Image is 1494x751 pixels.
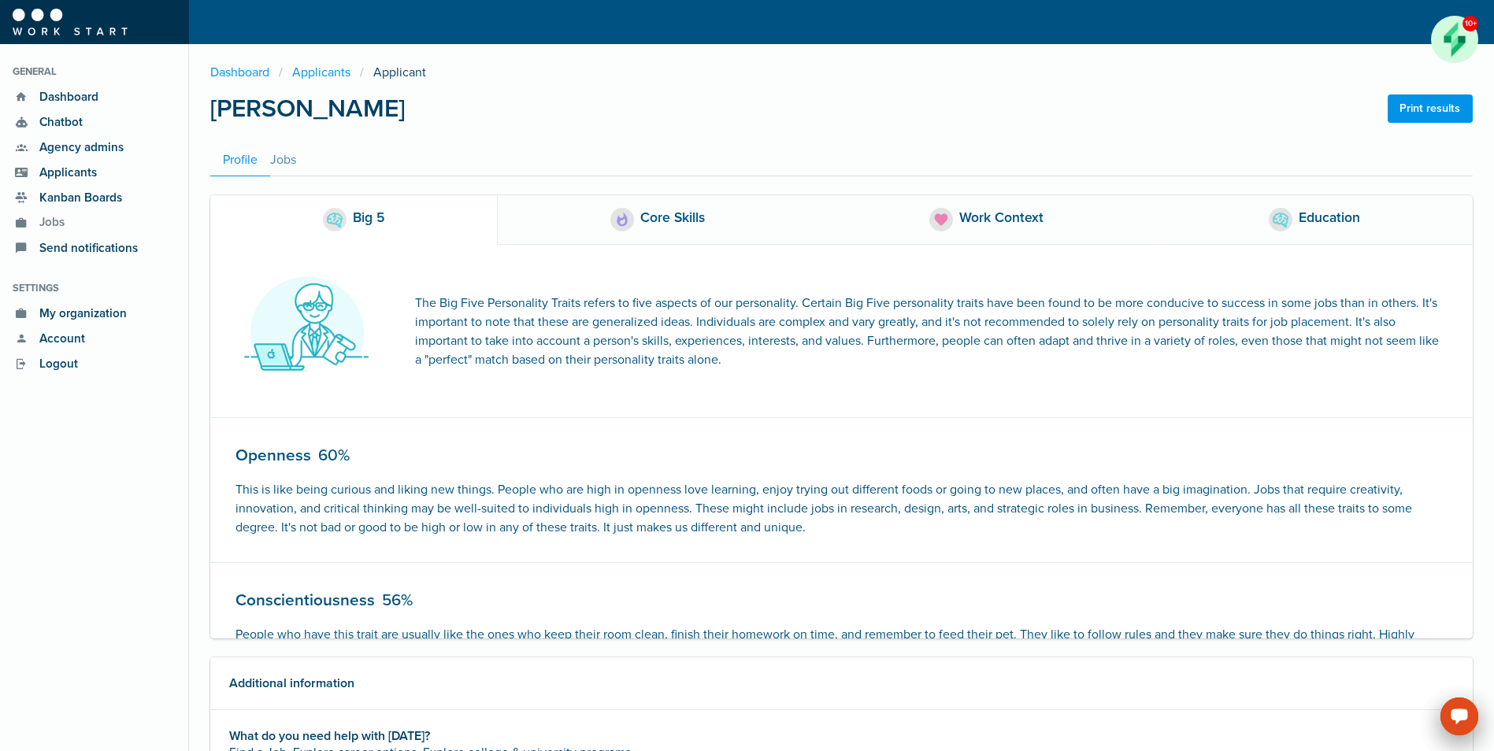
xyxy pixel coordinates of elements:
span: 60% [318,446,350,465]
p: General [13,65,176,80]
img: Big 5 [327,213,343,228]
img: Education [1273,213,1288,228]
span: Openness [235,446,311,465]
a: Account [13,326,176,351]
a: Chatbot [13,109,176,135]
h1: [PERSON_NAME] [210,94,405,123]
p: This is like being curious and liking new things. People who are high in openness love learning, ... [235,480,1448,537]
p: The Big Five Personality Traits refers to five aspects of our personality. Certain Big Five perso... [415,294,1448,369]
span: My organization [31,305,127,323]
a: Profile [210,144,270,176]
span: 56% [382,590,413,610]
h3: What do you need help with [DATE]? [229,729,1454,743]
h2: Additional information [229,676,1454,690]
span: Jobs [31,213,65,232]
img: WorkStart logo [13,9,128,35]
a: Applicants [13,160,176,185]
span: Applicants [31,164,97,182]
span: Chatbot [31,113,83,131]
img: Core Skills [614,212,630,228]
a: Applicants [283,63,360,82]
span: Logout [31,355,78,373]
span: Dashboard [31,88,98,106]
span: Conscientiousness [235,590,375,610]
img: Work Context [933,212,949,228]
a: Jobs [13,210,176,235]
div: Big 5 [353,208,385,231]
div: Education [1299,208,1360,231]
div: Work Context [959,208,1044,231]
a: Dashboard [13,84,176,109]
a: My organization [13,301,176,326]
div: 10+ [1462,16,1477,31]
span: Account [31,330,85,348]
img: Big 5 [235,270,377,392]
span: Agency admins [31,139,124,157]
span: Send notifications [31,239,138,257]
span: Kanban Boards [31,189,122,207]
a: Print results [1388,94,1473,123]
a: Dashboard [210,63,279,82]
p: Settings [13,281,176,296]
div: Jobs [270,150,296,169]
div: Core Skills [640,208,705,231]
a: Agency admins [13,135,176,160]
a: Kanban Boards [13,185,176,210]
a: Send notifications [13,235,176,261]
a: Logout [13,351,176,376]
p: People who have this trait are usually like the ones who keep their room clean, finish their home... [235,625,1448,682]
